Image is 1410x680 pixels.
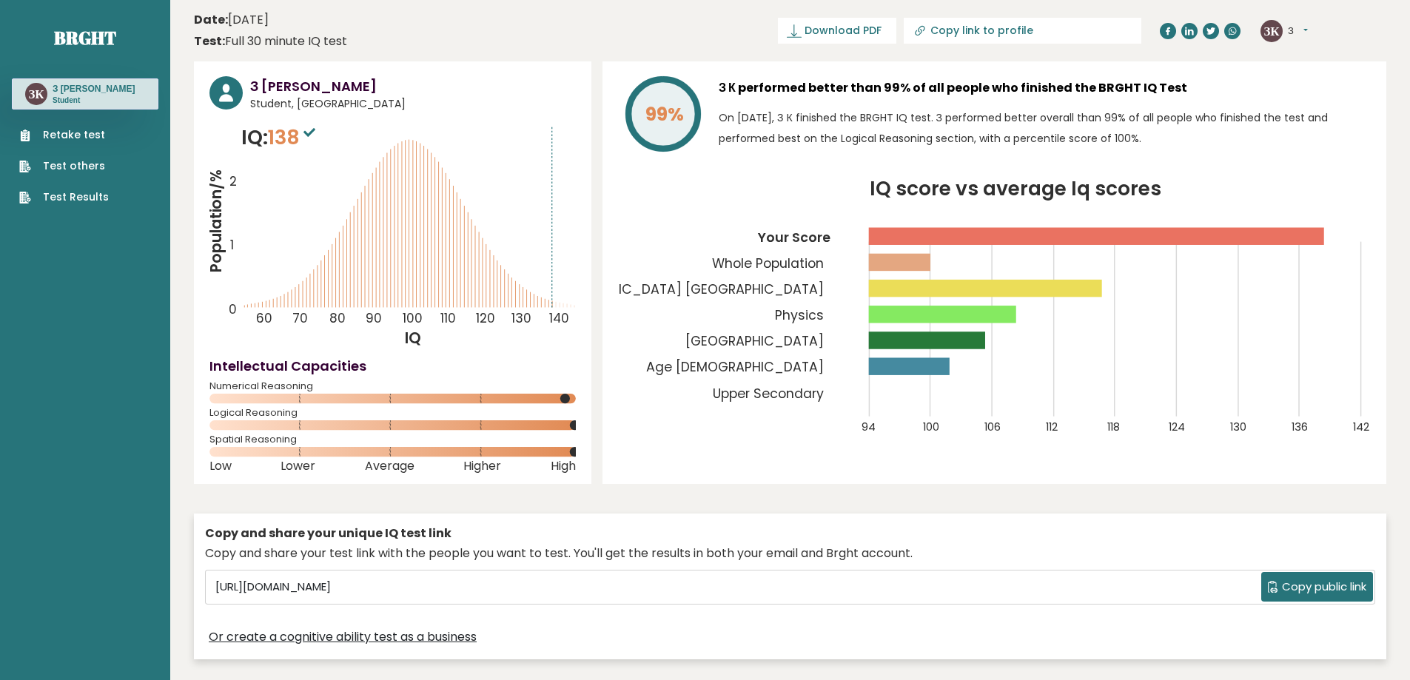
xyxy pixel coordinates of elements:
text: ЗК [28,85,44,102]
p: On [DATE], З К finished the BRGHT IQ test. З performed better overall than 99% of all people who ... [719,107,1371,149]
tspan: 118 [1108,420,1121,434]
tspan: 90 [366,309,382,327]
a: Test others [19,158,109,174]
a: Brght [54,26,116,50]
button: Copy public link [1261,572,1373,602]
tspan: 136 [1292,420,1309,434]
tspan: [GEOGRAPHIC_DATA] [685,333,824,351]
tspan: 100 [923,420,939,434]
span: Copy public link [1282,579,1366,596]
span: Logical Reasoning [209,410,576,416]
tspan: 110 [440,309,456,327]
tspan: Whole Population [712,255,824,272]
button: З [1288,24,1308,38]
tspan: Your Score [757,229,830,246]
tspan: 124 [1169,420,1186,434]
p: IQ: [241,123,319,152]
tspan: 94 [862,420,876,434]
tspan: [GEOGRAPHIC_DATA] [GEOGRAPHIC_DATA] [543,280,824,298]
tspan: 130 [512,309,532,327]
a: Test Results [19,189,109,205]
span: 138 [268,124,319,151]
tspan: IQ score vs average Iq scores [870,175,1161,202]
tspan: 80 [329,309,346,327]
h3: З К performed better than 99% of all people who finished the BRGHT IQ Test [719,76,1371,100]
span: Download PDF [805,23,882,38]
tspan: 142 [1354,420,1370,434]
h4: Intellectual Capacities [209,356,576,376]
b: Date: [194,11,228,28]
text: ЗК [1263,21,1280,38]
tspan: IQ [406,328,422,349]
a: Or create a cognitive ability test as a business [209,628,477,646]
a: Retake test [19,127,109,143]
tspan: 0 [229,300,237,318]
tspan: Age [DEMOGRAPHIC_DATA] [646,359,824,377]
div: Copy and share your test link with the people you want to test. You'll get the results in both yo... [205,545,1375,562]
div: Copy and share your unique IQ test link [205,525,1375,542]
span: Spatial Reasoning [209,437,576,442]
tspan: 106 [984,420,1001,434]
tspan: 70 [292,309,308,327]
time: [DATE] [194,11,269,29]
tspan: 140 [549,309,569,327]
div: Full 30 minute IQ test [194,33,347,50]
tspan: 120 [476,309,495,327]
tspan: 2 [229,173,237,191]
tspan: 60 [256,309,272,327]
h3: З [PERSON_NAME] [250,76,576,96]
tspan: 100 [403,309,423,327]
tspan: Upper Secondary [713,385,824,403]
tspan: 112 [1046,420,1058,434]
a: Download PDF [778,18,896,44]
span: Numerical Reasoning [209,383,576,389]
tspan: Population/% [206,169,226,273]
tspan: 130 [1231,420,1247,434]
span: Student, [GEOGRAPHIC_DATA] [250,96,576,112]
span: Higher [463,463,501,469]
span: Low [209,463,232,469]
p: Student [53,95,135,106]
tspan: Physics [775,306,824,324]
tspan: 1 [230,236,234,254]
span: Average [365,463,414,469]
span: High [551,463,576,469]
b: Test: [194,33,225,50]
tspan: 99% [645,101,684,127]
h3: З [PERSON_NAME] [53,83,135,95]
span: Lower [281,463,315,469]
